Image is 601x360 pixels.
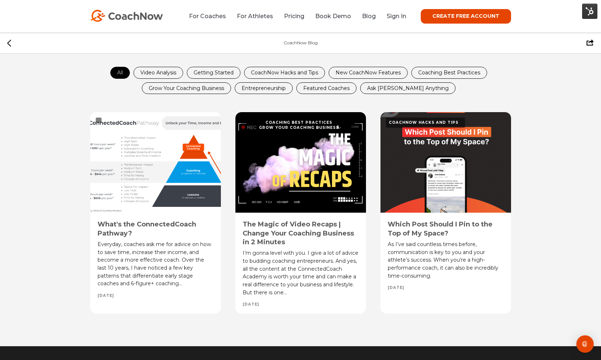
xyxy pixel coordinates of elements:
[98,220,196,237] a: What's the ConnectedCoach Pathway?
[412,67,487,78] a: Coaching Best Practices
[362,13,376,20] a: Blog
[576,335,594,353] div: Open Intercom Messenger
[243,220,354,246] a: The Magic of Video Recaps | Change Your Coaching Business in 2 Minutes
[388,241,504,280] div: As I’ve said countless times before, communication is key to you and your athlete’s success. When...
[265,120,332,125] span: Coaching Best Practices
[389,120,458,125] span: CoachNow Hacks and Tips
[235,83,292,94] a: Entrepreneurship
[315,13,351,20] a: Book Demo
[142,83,231,94] a: Grow Your Coaching Business
[243,249,359,296] div: I’m gonna level with you. I give a lot of advice to budding coaching entrepreneurs. And yes, all ...
[582,4,597,19] img: HubSpot Tools Menu Toggle
[189,13,226,20] a: For Coaches
[329,67,407,78] a: New CoachNow Features
[111,67,129,78] a: All
[187,67,240,78] a: Getting Started
[259,125,339,130] span: Grow Your Coaching Business
[388,285,404,290] span: [DATE]
[90,10,163,22] img: CoachNow Logo
[387,13,406,20] a: Sign In
[237,13,273,20] a: For Athletes
[388,220,493,237] a: Which Post Should I Pin to the Top of My Space?
[98,293,114,298] span: [DATE]
[421,9,511,24] a: CREATE FREE ACCOUNT
[98,241,214,288] div: Everyday, coaches ask me for advice on how to save time, increase their income, and become a more...
[284,13,304,20] a: Pricing
[297,83,356,94] a: Featured Coaches
[361,83,455,94] a: Ask [PERSON_NAME] Anything
[134,67,183,78] a: Video Analysis
[284,40,318,46] div: CoachNow Blog
[243,302,259,307] span: [DATE]
[244,67,325,78] a: CoachNow Hacks and Tips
